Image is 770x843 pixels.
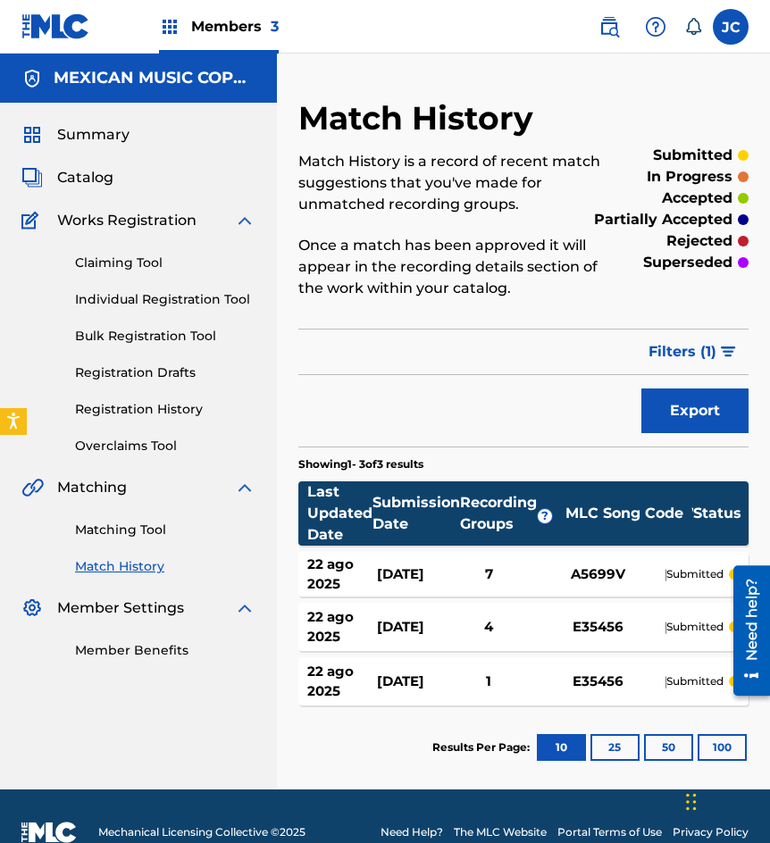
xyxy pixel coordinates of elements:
div: Widget de chat [681,757,770,843]
a: Need Help? [381,824,443,840]
span: Mechanical Licensing Collective © 2025 [98,824,305,840]
span: ? [538,509,552,523]
p: Showing 1 - 3 of 3 results [298,456,423,472]
img: help [645,16,666,38]
iframe: Resource Center [720,559,770,703]
p: submitted [666,619,724,635]
div: Status [693,503,741,524]
a: Match History [75,557,255,576]
img: Member Settings [21,597,43,619]
span: Catalog [57,167,113,188]
span: Matching [57,477,127,498]
a: Individual Registration Tool [75,290,255,309]
iframe: Chat Widget [681,757,770,843]
div: 1 [447,672,531,692]
span: 3 [271,18,279,35]
p: partially accepted [594,209,732,230]
button: Filters (1) [638,330,749,374]
a: Public Search [591,9,627,45]
span: Members [191,16,279,37]
p: submitted [666,566,724,582]
span: Summary [57,124,130,146]
img: Catalog [21,167,43,188]
div: [DATE] [377,617,447,638]
button: 10 [537,734,586,761]
div: [DATE] [377,564,447,585]
div: Recording Groups [460,492,557,535]
div: 22 ago 2025 [307,662,377,702]
h5: MEXICAN MUSIC COPYRIGHT INC [54,68,255,88]
a: Overclaims Tool [75,437,255,455]
p: accepted [662,188,732,209]
img: Top Rightsholders [159,16,180,38]
a: Registration Drafts [75,363,255,382]
div: 7 [447,564,531,585]
img: Works Registration [21,210,45,231]
span: Works Registration [57,210,197,231]
a: Bulk Registration Tool [75,327,255,346]
div: Writers [691,503,693,524]
button: Export [641,388,749,433]
div: 4 [447,617,531,638]
img: search [598,16,620,38]
img: MLC Logo [21,13,90,39]
div: Notifications [684,18,702,36]
div: Help [638,9,674,45]
div: Arrastrar [686,775,697,829]
img: Matching [21,477,44,498]
span: Filters ( 1 ) [649,341,716,363]
p: rejected [666,230,732,252]
img: Summary [21,124,43,146]
div: 22 ago 2025 [307,607,377,647]
a: The MLC Website [454,824,547,840]
div: A5699V [531,564,665,585]
div: User Menu [713,9,749,45]
a: Registration History [75,400,255,419]
img: logo [21,822,77,843]
p: submitted [666,673,724,689]
p: submitted [653,145,732,166]
div: E35456 [531,672,665,692]
a: Claiming Tool [75,254,255,272]
a: Member Benefits [75,641,255,660]
div: [PERSON_NAME] [665,565,666,584]
div: 22 ago 2025 [307,555,377,595]
img: expand [234,477,255,498]
a: SummarySummary [21,124,130,146]
button: 50 [644,734,693,761]
div: E35456 [531,617,665,638]
div: [PERSON_NAME] [665,618,666,637]
a: Portal Terms of Use [557,824,662,840]
p: Once a match has been approved it will appear in the recording details section of the work within... [298,235,614,299]
button: 25 [590,734,640,761]
a: Matching Tool [75,521,255,539]
div: [PERSON_NAME] [665,672,666,691]
a: Privacy Policy [673,824,749,840]
span: Member Settings [57,597,184,619]
div: Submission Date [372,492,460,535]
img: expand [234,597,255,619]
div: MLC Song Code [557,503,691,524]
div: [DATE] [377,672,447,692]
img: filter [721,346,736,357]
a: CatalogCatalog [21,167,113,188]
p: superseded [643,252,732,273]
div: Last Updated Date [307,481,372,546]
img: expand [234,210,255,231]
img: Accounts [21,68,43,89]
p: Results Per Page: [432,739,534,755]
h2: Match History [298,98,542,138]
button: 100 [698,734,747,761]
p: Match History is a record of recent match suggestions that you've made for unmatched recording gr... [298,151,614,215]
p: in progress [647,166,732,188]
